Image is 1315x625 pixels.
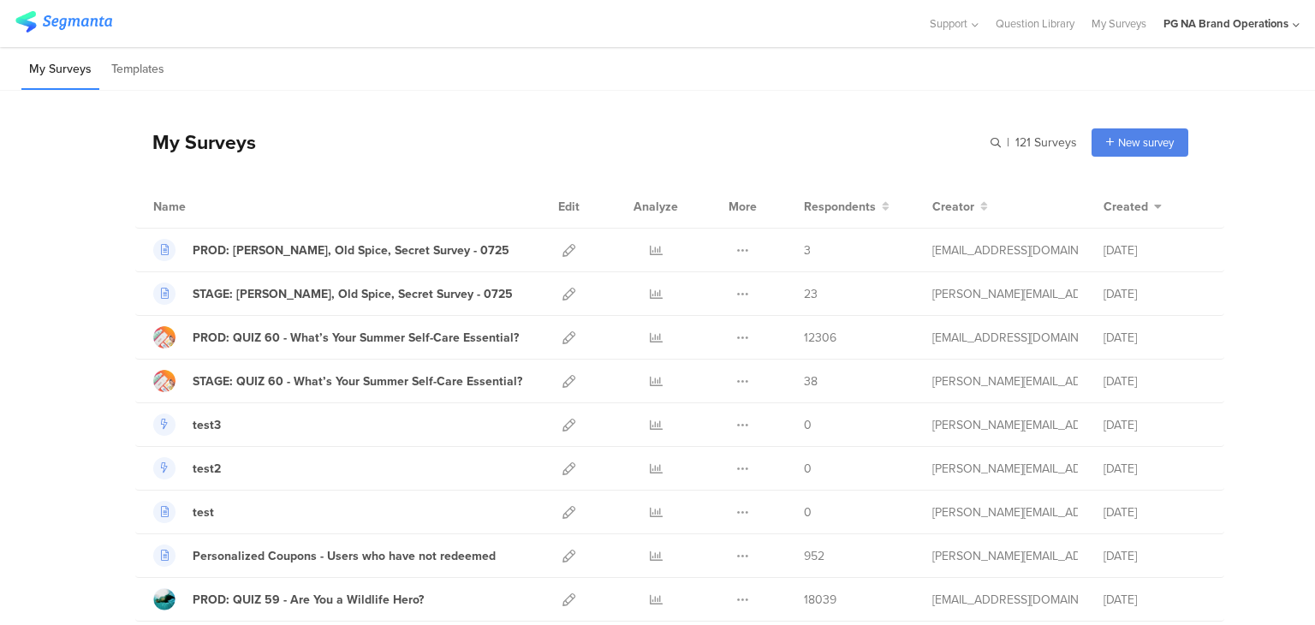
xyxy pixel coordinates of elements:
span: Support [930,15,967,32]
span: Creator [932,198,974,216]
a: PROD: QUIZ 60 - What’s Your Summer Self-Care Essential? [153,326,519,348]
div: [DATE] [1104,329,1206,347]
div: [DATE] [1104,503,1206,521]
div: [DATE] [1104,416,1206,434]
div: PROD: QUIZ 60 - What’s Your Summer Self-Care Essential? [193,329,519,347]
div: [DATE] [1104,460,1206,478]
div: shirley.j@pg.com [932,285,1078,303]
button: Creator [932,198,988,216]
div: Personalized Coupons - Users who have not redeemed [193,547,496,565]
span: 0 [804,416,812,434]
li: My Surveys [21,50,99,90]
span: 952 [804,547,824,565]
div: PROD: QUIZ 59 - Are You a Wildlife Hero? [193,591,424,609]
span: 3 [804,241,811,259]
a: STAGE: [PERSON_NAME], Old Spice, Secret Survey - 0725 [153,283,513,305]
div: STAGE: QUIZ 60 - What’s Your Summer Self-Care Essential? [193,372,522,390]
div: yadav.vy.3@pg.com [932,241,1078,259]
div: larson.m@pg.com [932,416,1078,434]
a: PROD: [PERSON_NAME], Old Spice, Secret Survey - 0725 [153,239,509,261]
div: larson.m@pg.com [932,547,1078,565]
div: [DATE] [1104,547,1206,565]
span: 12306 [804,329,836,347]
div: Name [153,198,256,216]
div: test2 [193,460,221,478]
span: | [1004,134,1012,152]
div: test3 [193,416,221,434]
div: [DATE] [1104,591,1206,609]
span: Respondents [804,198,876,216]
a: PROD: QUIZ 59 - Are You a Wildlife Hero? [153,588,424,610]
span: Created [1104,198,1148,216]
div: PROD: Olay, Old Spice, Secret Survey - 0725 [193,241,509,259]
div: larson.m@pg.com [932,460,1078,478]
a: test2 [153,457,221,479]
button: Created [1104,198,1162,216]
div: My Surveys [135,128,256,157]
a: test [153,501,214,523]
div: test [193,503,214,521]
div: kumar.h.7@pg.com [932,591,1078,609]
div: More [724,185,761,228]
a: test3 [153,414,221,436]
div: PG NA Brand Operations [1163,15,1288,32]
span: 0 [804,503,812,521]
button: Respondents [804,198,890,216]
div: [DATE] [1104,241,1206,259]
div: [DATE] [1104,372,1206,390]
span: 121 Surveys [1015,134,1077,152]
div: [DATE] [1104,285,1206,303]
div: Analyze [630,185,681,228]
li: Templates [104,50,172,90]
img: segmanta logo [15,11,112,33]
div: STAGE: Olay, Old Spice, Secret Survey - 0725 [193,285,513,303]
div: larson.m@pg.com [932,503,1078,521]
a: STAGE: QUIZ 60 - What’s Your Summer Self-Care Essential? [153,370,522,392]
a: Personalized Coupons - Users who have not redeemed [153,545,496,567]
span: New survey [1118,134,1174,151]
div: shirley.j@pg.com [932,372,1078,390]
span: 18039 [804,591,836,609]
div: kumar.h.7@pg.com [932,329,1078,347]
span: 23 [804,285,818,303]
span: 38 [804,372,818,390]
div: Edit [550,185,587,228]
span: 0 [804,460,812,478]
